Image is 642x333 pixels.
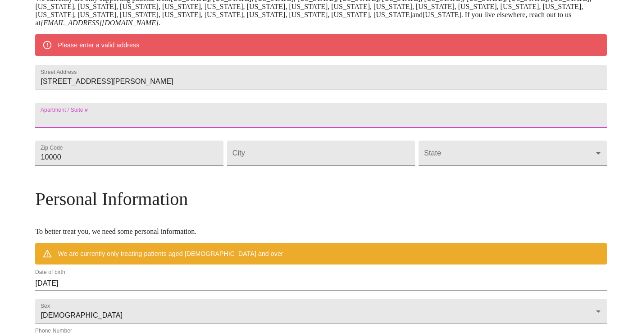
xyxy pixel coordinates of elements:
[41,19,159,27] em: [EMAIL_ADDRESS][DOMAIN_NAME]
[35,299,606,324] div: [DEMOGRAPHIC_DATA]
[58,37,139,53] div: Please enter a valid address
[35,188,606,210] h3: Personal Information
[35,228,606,236] p: To better treat you, we need some personal information.
[35,270,65,275] label: Date of birth
[58,246,283,262] div: We are currently only treating patients aged [DEMOGRAPHIC_DATA] and over
[419,141,606,166] div: ​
